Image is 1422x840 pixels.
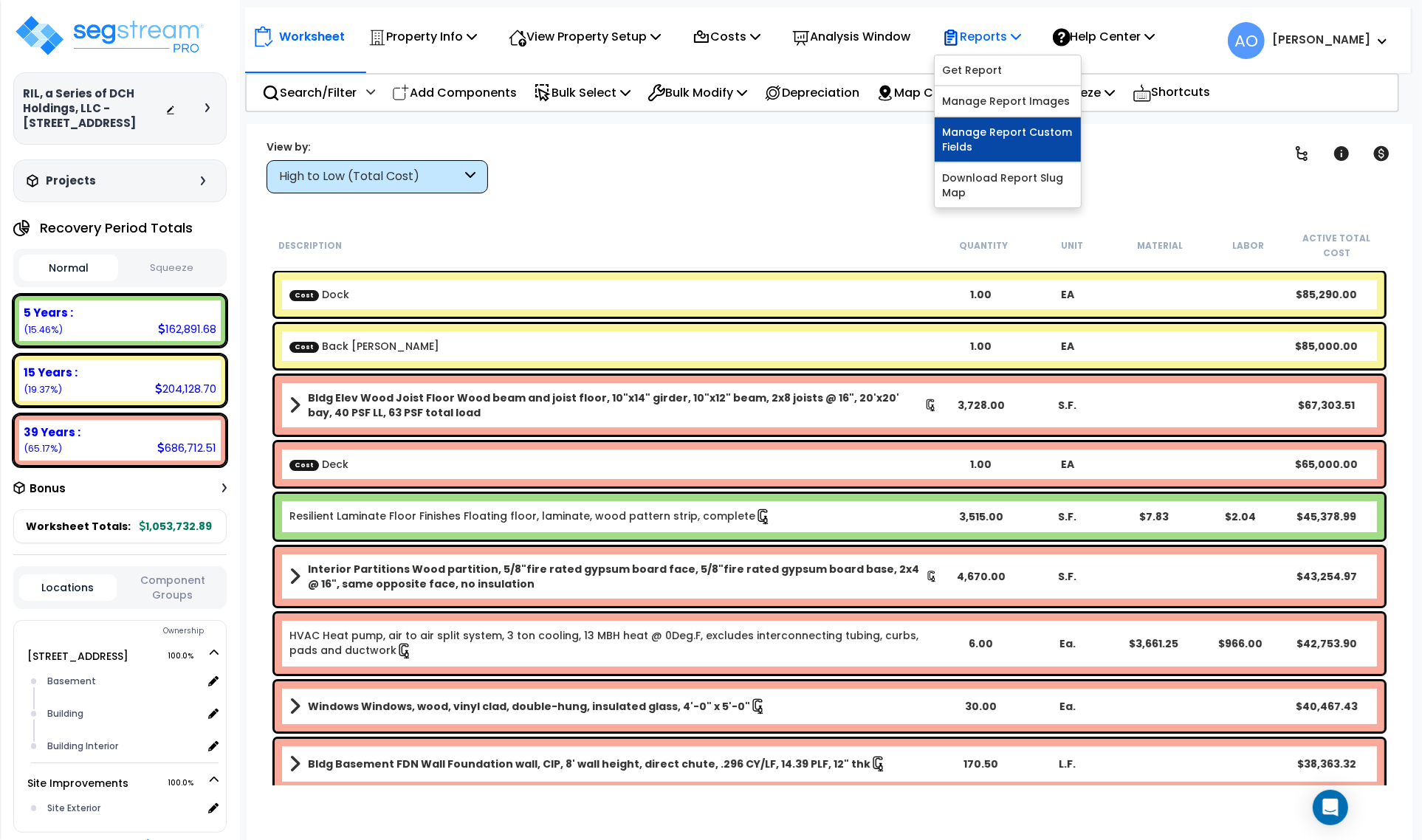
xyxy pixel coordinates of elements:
span: AO [1228,22,1265,59]
a: Assembly Title [289,696,938,717]
small: Description [278,240,342,252]
div: Building [44,705,202,723]
small: Material [1138,240,1184,252]
div: EA [1024,457,1110,472]
img: logo_pro_r.png [13,13,205,58]
div: 1.00 [938,457,1024,472]
a: Custom Item [289,339,439,354]
div: $65,000.00 [1283,457,1370,472]
div: 6.00 [938,636,1024,651]
div: $85,290.00 [1283,287,1370,302]
div: $3,661.25 [1110,636,1197,651]
div: Open Intercom Messenger [1313,790,1348,825]
small: Labor [1232,240,1264,252]
div: EA [1024,339,1110,354]
p: Depreciation [764,83,859,103]
a: Custom Item [289,287,349,302]
p: Costs [693,27,760,47]
span: Cost [289,459,319,470]
p: Reports [942,27,1021,47]
p: Property Info [368,27,477,47]
div: L.F. [1024,757,1110,771]
small: (65.17%) [24,442,62,455]
p: Bulk Modify [648,83,747,103]
div: $43,254.97 [1283,569,1370,584]
div: $42,753.90 [1283,636,1370,651]
div: Building Interior [44,737,202,755]
h4: Recovery Period Totals [40,221,193,235]
div: Site Exterior [44,799,202,817]
p: Help Center [1053,27,1155,47]
div: Basement [44,672,202,690]
div: 4,670.00 [938,569,1024,584]
p: Search/Filter [262,83,357,103]
span: 100.0% [168,774,207,792]
a: Assembly Title [289,754,938,774]
div: 170.50 [938,757,1024,771]
div: $966.00 [1197,636,1283,651]
small: (19.37%) [24,383,62,396]
h3: Projects [46,173,96,188]
span: Worksheet Totals: [26,519,131,534]
small: Quantity [960,240,1009,252]
div: Shortcuts [1124,75,1219,111]
div: 3,728.00 [938,398,1024,413]
span: Cost [289,289,319,300]
div: View by: [267,140,488,154]
p: Bulk Select [534,83,631,103]
div: 3,515.00 [938,509,1024,524]
div: $67,303.51 [1283,398,1370,413]
div: Add Components [384,75,525,110]
h3: Bonus [30,483,66,495]
b: Windows Windows, wood, vinyl clad, double-hung, insulated glass, 4'-0" x 5'-0" [308,699,750,714]
b: 5 Years : [24,305,73,320]
div: $40,467.43 [1283,699,1370,714]
a: Get Report [935,55,1081,85]
span: Cost [289,341,319,352]
div: Ownership [44,622,226,640]
div: High to Low (Total Cost) [279,168,461,185]
span: 100.0% [168,647,207,665]
div: $38,363.32 [1283,757,1370,771]
div: $7.83 [1110,509,1197,524]
b: 1,053,732.89 [140,519,212,534]
button: Squeeze [122,255,221,281]
div: 1.00 [938,339,1024,354]
div: Ea. [1024,636,1110,651]
p: Shortcuts [1133,82,1211,103]
p: View Property Setup [509,27,661,47]
div: 162,891.68 [158,321,216,337]
div: Ea. [1024,699,1110,714]
div: S.F. [1024,398,1110,413]
p: Worksheet [279,27,345,47]
div: $85,000.00 [1283,339,1370,354]
div: 204,128.70 [155,381,216,396]
b: 39 Years : [24,424,80,440]
a: Manage Report Images [935,86,1081,116]
h3: RIL, a Series of DCH Holdings, LLC - [STREET_ADDRESS] [23,86,165,131]
b: Bldg Elev Wood Joist Floor Wood beam and joist floor, 10"x14" girder, 10"x12" beam, 2x8 joists @ ... [308,390,924,420]
p: Analysis Window [792,27,910,47]
div: EA [1024,287,1110,302]
div: $45,378.99 [1283,509,1370,524]
p: Add Components [392,83,517,103]
a: Site Improvements 100.0% [27,776,128,791]
b: 15 Years : [24,365,78,380]
b: Bldg Basement FDN Wall Foundation wall, CIP, 8' wall height, direct chute, .296 CY/LF, 14.39 PLF,... [308,757,870,771]
small: (15.46%) [24,323,63,336]
div: S.F. [1024,509,1110,524]
button: Normal [19,255,118,281]
a: Assembly Title [289,390,938,420]
a: Download Report Slug Map [935,163,1081,207]
a: Individual Item [289,509,772,523]
div: Depreciation [756,75,868,110]
a: [STREET_ADDRESS] 100.0% [27,649,128,664]
b: [PERSON_NAME] [1272,32,1370,47]
p: Map Components [876,83,1017,103]
div: $2.04 [1197,509,1283,524]
div: 1.00 [938,287,1024,302]
div: 686,712.51 [157,440,216,455]
small: Unit [1061,240,1083,252]
small: Active Total Cost [1302,233,1370,259]
a: Individual Item [289,628,918,658]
